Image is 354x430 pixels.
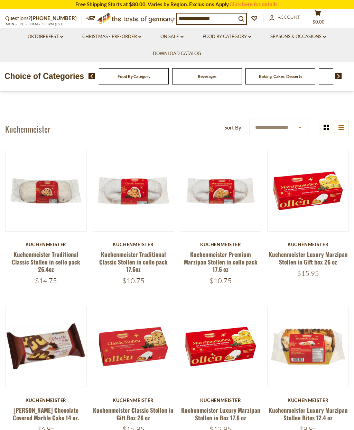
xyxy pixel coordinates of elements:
div: Kuchenmeister [5,397,87,403]
img: next arrow [335,73,342,79]
a: Christmas - PRE-ORDER [82,33,141,41]
img: previous arrow [88,73,95,79]
div: Kuchenmeister [93,242,174,247]
div: Kuchenmeister [93,397,174,403]
a: Kuchenmeister Traditional Classic Stollen in cello pack 26.4oz [12,250,80,274]
div: Kuchenmeister [267,242,349,247]
a: Baking, Cakes, Desserts [259,74,302,79]
a: Kuchenmeister Classic Stollen in Gift Box 26 oz [93,406,174,422]
a: Account [269,14,300,21]
a: Beverages [198,74,216,79]
span: $10.75 [209,276,232,285]
a: Seasons & Occasions [270,33,326,41]
a: Kuchenmeister Luxury Marzipan Stollen in Gift box 26 oz [269,250,348,266]
div: Kuchenmeister [180,242,261,247]
img: Schluender [6,306,86,387]
a: Kuchenmeister Traditional Classic Stollen in cello pack 17.6oz [99,250,168,274]
a: Oktoberfest [28,33,63,41]
h1: Kuchenmeister [5,124,50,134]
a: [PHONE_NUMBER] [31,15,77,21]
img: Kuchenmeister [93,150,174,231]
button: $0.00 [307,10,328,27]
img: Kuchenmeister [6,150,86,231]
span: MON - FRI, 9:00AM - 5:00PM (EST) [5,22,64,26]
a: Kuchenmeister Luxury Marzipan Stollen Bites 12.4 oz [269,406,348,422]
a: Click here for details. [230,1,279,7]
span: $14.75 [35,276,57,285]
a: Food By Category [203,33,251,41]
span: $15.95 [297,269,319,278]
div: Kuchenmeister [5,242,87,247]
label: Sort By: [224,123,243,132]
a: [PERSON_NAME] Chocolate Covered Marble Cake 14 oz. [13,406,79,422]
a: Download Catalog [153,50,201,57]
a: Kuchenmeister Luxury Marzipan Stollen in Box 17.6 oz [181,406,260,422]
img: Kuchenmeister [180,306,261,387]
div: Kuchenmeister [267,397,349,403]
p: Questions? [5,14,82,23]
a: Food By Category [118,74,150,79]
div: Kuchenmeister [180,397,261,403]
img: Kuchenmeister [180,150,261,231]
img: Kuchenmeister [268,150,348,231]
span: $10.75 [122,276,145,285]
span: $0.00 [313,19,325,25]
a: On Sale [160,33,184,41]
a: Kuchenmeister Premium Marzipan Stollen in cello pack 17.6 oz [184,250,258,274]
span: Account [278,14,300,20]
img: Kuchenmeister [268,306,348,387]
img: Kuchenmeister [93,306,174,387]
